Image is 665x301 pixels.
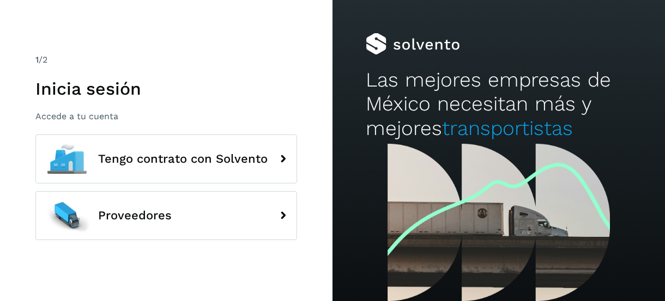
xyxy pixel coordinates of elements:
[35,191,297,240] button: Proveedores
[366,68,632,140] h2: Las mejores empresas de México necesitan más y mejores
[35,111,297,121] p: Accede a tu cuenta
[98,209,172,222] span: Proveedores
[98,152,268,165] span: Tengo contrato con Solvento
[35,54,39,65] span: 1
[35,53,297,66] div: /2
[35,78,297,99] h1: Inicia sesión
[442,116,573,140] span: transportistas
[35,134,297,183] button: Tengo contrato con Solvento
